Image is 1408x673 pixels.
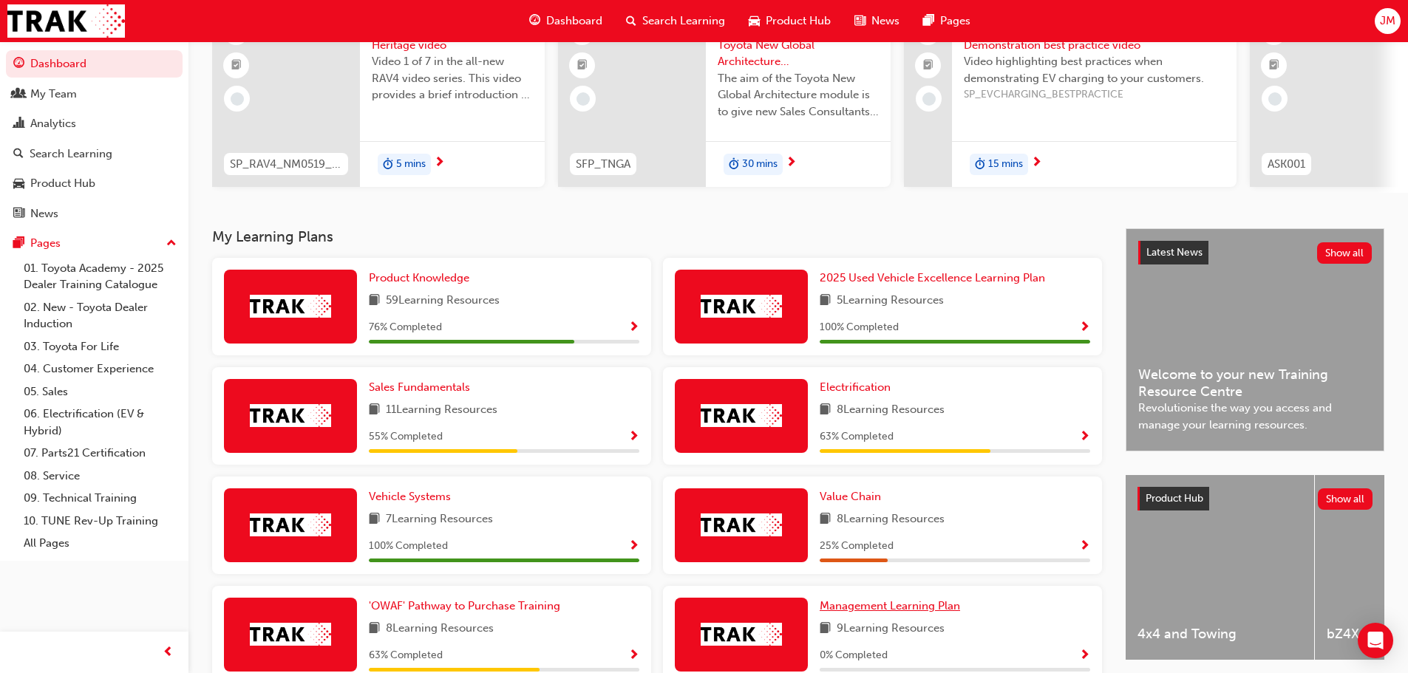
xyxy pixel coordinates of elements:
button: Show all [1317,242,1373,264]
div: News [30,205,58,222]
span: 55 % Completed [369,428,443,445]
span: book-icon [820,510,831,529]
span: pages-icon [923,12,934,30]
span: next-icon [1031,157,1042,170]
span: 100 % Completed [369,538,448,555]
a: Product Knowledge [369,270,475,287]
span: SP_RAV4_NM0519_VID_001 [230,156,342,173]
span: 100 % Completed [820,319,899,336]
span: book-icon [369,620,380,638]
span: Search Learning [642,13,725,30]
span: book-icon [369,510,380,529]
span: News [871,13,899,30]
span: search-icon [13,148,24,161]
span: 2025 Used Vehicle Excellence Learning Plan [820,271,1045,284]
span: 25 % Completed [820,538,894,555]
a: news-iconNews [843,6,911,36]
span: booktick-icon [923,56,933,75]
img: Trak [701,623,782,646]
span: Show Progress [1079,431,1090,444]
img: Trak [250,404,331,427]
span: 8 Learning Resources [386,620,494,638]
span: Sales Fundamentals Toyota New Global Architecture eLearning Module [718,20,879,70]
a: 08. Service [18,465,183,488]
a: News [6,200,183,228]
span: book-icon [820,292,831,310]
span: 9 Learning Resources [837,620,945,638]
span: booktick-icon [577,56,588,75]
span: prev-icon [163,643,174,662]
span: pages-icon [13,237,24,250]
span: The aim of the Toyota New Global Architecture module is to give new Sales Consultants and Sales P... [718,70,879,120]
a: 06. Electrification (EV & Hybrid) [18,403,183,442]
div: Search Learning [30,146,112,163]
h3: My Learning Plans [212,228,1102,245]
span: Management Learning Plan [820,599,960,612]
span: 59 Learning Resources [386,292,500,310]
span: learningRecordVerb_NONE-icon [1268,92,1282,106]
span: Show Progress [628,649,639,663]
span: people-icon [13,88,24,101]
img: Trak [250,295,331,318]
button: Show Progress [628,428,639,446]
span: news-icon [854,12,865,30]
span: 8 Learning Resources [837,510,945,529]
img: Trak [701,513,782,536]
span: Video 1 of 7 in the all-new RAV4 video series. This video provides a brief introduction to the hi... [372,53,533,103]
span: Show Progress [628,431,639,444]
span: 11 Learning Resources [386,401,497,420]
span: 30 mins [742,156,778,173]
img: Trak [701,404,782,427]
img: Trak [250,513,331,536]
span: ASK001 [1268,156,1305,173]
span: Product Hub [1146,492,1203,505]
span: next-icon [786,157,797,170]
button: Show Progress [628,318,639,337]
span: book-icon [369,292,380,310]
span: guage-icon [529,12,540,30]
button: Show Progress [1079,646,1090,665]
span: car-icon [749,12,760,30]
button: Show all [1318,488,1373,510]
span: Product Knowledge [369,271,469,284]
button: Show Progress [1079,537,1090,556]
a: Electrification [820,379,897,396]
span: booktick-icon [231,56,242,75]
img: Trak [250,623,331,646]
a: 0SP_RAV4_NM0519_VID_001RAV4 (New Model) - Heritage videoVideo 1 of 7 in the all-new RAV4 video se... [212,8,545,187]
span: Show Progress [1079,649,1090,663]
a: Product Hub [6,170,183,197]
span: guage-icon [13,58,24,71]
span: learningRecordVerb_NONE-icon [922,92,936,106]
span: car-icon [13,177,24,191]
a: Vehicle Systems [369,488,457,505]
span: 5 Learning Resources [837,292,944,310]
a: 04. Customer Experience [18,358,183,380]
a: 03. Toyota For Life [18,335,183,358]
button: Pages [6,230,183,257]
div: Analytics [30,115,76,132]
a: 01. Toyota Academy - 2025 Dealer Training Catalogue [18,257,183,296]
a: 10. TUNE Rev-Up Training [18,510,183,533]
button: Show Progress [628,646,639,665]
span: Revolutionise the way you access and manage your learning resources. [1138,400,1372,433]
div: Product Hub [30,175,95,192]
img: Trak [7,4,125,38]
span: next-icon [434,157,445,170]
a: pages-iconPages [911,6,982,36]
a: Search Learning [6,140,183,168]
span: Sales Fundamentals [369,380,470,394]
span: news-icon [13,208,24,221]
span: 15 mins [988,156,1023,173]
a: guage-iconDashboard [517,6,614,36]
span: Show Progress [628,321,639,335]
a: Latest NewsShow all [1138,241,1372,264]
span: duration-icon [729,155,739,174]
span: book-icon [820,401,831,420]
span: SP_EVCHARGING_BESTPRACTICE [964,86,1225,103]
a: 0SFP_TNGASales Fundamentals Toyota New Global Architecture eLearning ModuleThe aim of the Toyota ... [558,8,891,187]
a: 07. Parts21 Certification [18,442,183,465]
span: duration-icon [975,155,985,174]
button: DashboardMy TeamAnalyticsSearch LearningProduct HubNews [6,47,183,230]
a: Management Learning Plan [820,598,966,615]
